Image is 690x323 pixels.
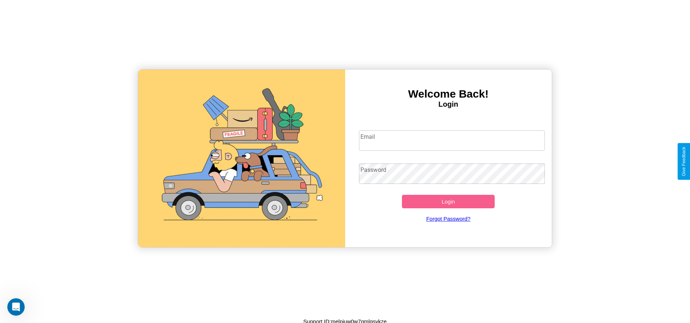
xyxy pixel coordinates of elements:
[138,70,345,247] img: gif
[345,100,552,109] h4: Login
[402,195,495,208] button: Login
[355,208,541,229] a: Forgot Password?
[681,147,686,176] div: Give Feedback
[7,298,25,316] iframe: Intercom live chat
[345,88,552,100] h3: Welcome Back!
